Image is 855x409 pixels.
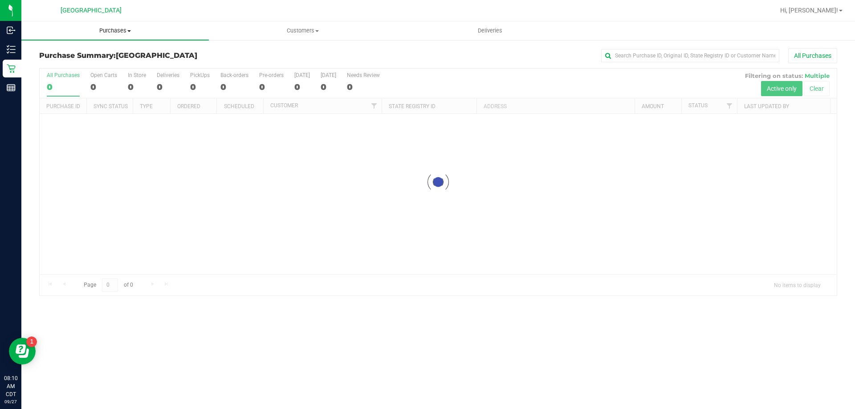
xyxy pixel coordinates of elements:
[209,21,396,40] a: Customers
[466,27,514,35] span: Deliveries
[4,398,17,405] p: 09/27
[21,21,209,40] a: Purchases
[7,45,16,54] inline-svg: Inventory
[780,7,838,14] span: Hi, [PERSON_NAME]!
[7,83,16,92] inline-svg: Reports
[26,336,37,347] iframe: Resource center unread badge
[9,338,36,364] iframe: Resource center
[7,64,16,73] inline-svg: Retail
[39,52,305,60] h3: Purchase Summary:
[7,26,16,35] inline-svg: Inbound
[209,27,396,35] span: Customers
[116,51,197,60] span: [GEOGRAPHIC_DATA]
[788,48,837,63] button: All Purchases
[61,7,122,14] span: [GEOGRAPHIC_DATA]
[4,374,17,398] p: 08:10 AM CDT
[21,27,209,35] span: Purchases
[601,49,779,62] input: Search Purchase ID, Original ID, State Registry ID or Customer Name...
[396,21,584,40] a: Deliveries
